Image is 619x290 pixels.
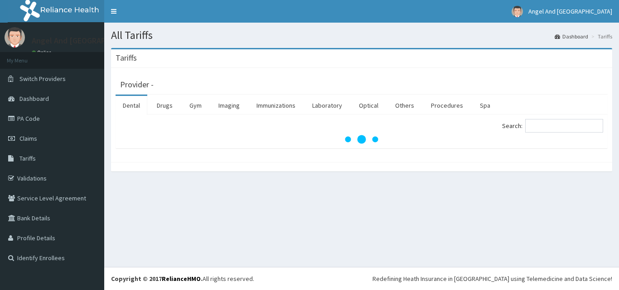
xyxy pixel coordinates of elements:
[555,33,588,40] a: Dashboard
[116,96,147,115] a: Dental
[32,49,53,56] a: Online
[19,154,36,162] span: Tariffs
[19,95,49,103] span: Dashboard
[32,37,144,45] p: Angel And [GEOGRAPHIC_DATA]
[589,33,612,40] li: Tariffs
[512,6,523,17] img: User Image
[528,7,612,15] span: Angel And [GEOGRAPHIC_DATA]
[116,54,137,62] h3: Tariffs
[111,275,203,283] strong: Copyright © 2017 .
[5,27,25,48] img: User Image
[249,96,303,115] a: Immunizations
[104,267,619,290] footer: All rights reserved.
[352,96,386,115] a: Optical
[305,96,349,115] a: Laboratory
[162,275,201,283] a: RelianceHMO
[502,119,603,133] label: Search:
[19,134,37,143] span: Claims
[120,81,154,89] h3: Provider -
[372,274,612,283] div: Redefining Heath Insurance in [GEOGRAPHIC_DATA] using Telemedicine and Data Science!
[388,96,421,115] a: Others
[525,119,603,133] input: Search:
[111,29,612,41] h1: All Tariffs
[211,96,247,115] a: Imaging
[150,96,180,115] a: Drugs
[19,75,66,83] span: Switch Providers
[473,96,498,115] a: Spa
[424,96,470,115] a: Procedures
[343,121,380,157] svg: audio-loading
[182,96,209,115] a: Gym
